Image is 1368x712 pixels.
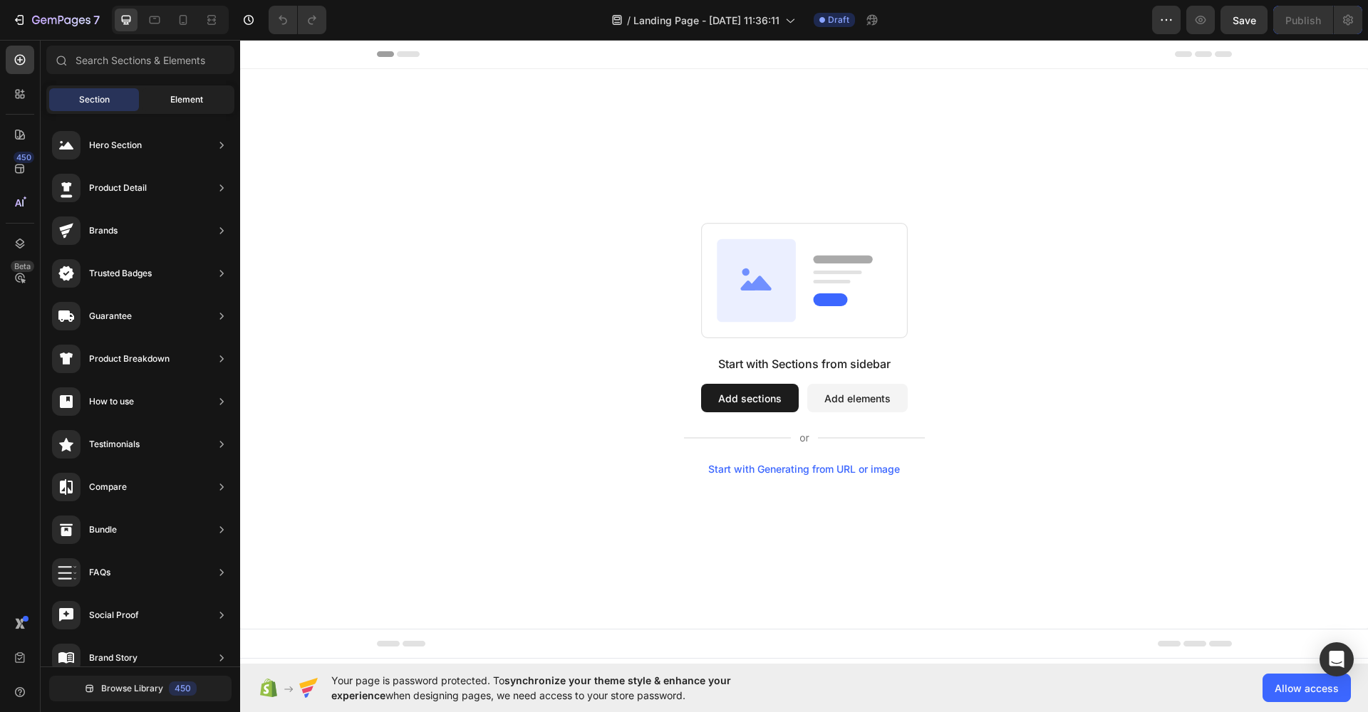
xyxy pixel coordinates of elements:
[89,565,110,580] div: FAQs
[1320,642,1354,676] div: Open Intercom Messenger
[331,674,731,701] span: synchronize your theme style & enhance your experience
[89,651,138,665] div: Brand Story
[169,681,197,696] div: 450
[1233,14,1256,26] span: Save
[14,152,34,163] div: 450
[468,424,660,435] div: Start with Generating from URL or image
[1221,6,1268,34] button: Save
[89,480,127,494] div: Compare
[567,344,668,372] button: Add elements
[170,93,203,106] span: Element
[79,93,110,106] span: Section
[633,13,779,28] span: Landing Page - [DATE] 11:36:11
[89,138,142,152] div: Hero Section
[240,40,1368,664] iframe: Design area
[89,437,140,451] div: Testimonials
[46,46,234,74] input: Search Sections & Elements
[93,11,100,28] p: 7
[89,266,152,281] div: Trusted Badges
[1275,681,1339,696] span: Allow access
[461,344,559,372] button: Add sections
[627,13,631,28] span: /
[89,608,139,622] div: Social Proof
[89,181,147,195] div: Product Detail
[89,224,118,238] div: Brands
[478,315,651,333] div: Start with Sections from sidebar
[1285,13,1321,28] div: Publish
[89,394,134,409] div: How to use
[6,6,106,34] button: 7
[269,6,326,34] div: Undo/Redo
[89,309,132,323] div: Guarantee
[1273,6,1333,34] button: Publish
[828,14,849,26] span: Draft
[331,673,787,703] span: Your page is password protected. To when designing pages, we need access to your store password.
[49,676,232,701] button: Browse Library450
[1263,674,1351,702] button: Allow access
[101,682,163,695] span: Browse Library
[89,352,170,366] div: Product Breakdown
[11,261,34,272] div: Beta
[89,523,117,537] div: Bundle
